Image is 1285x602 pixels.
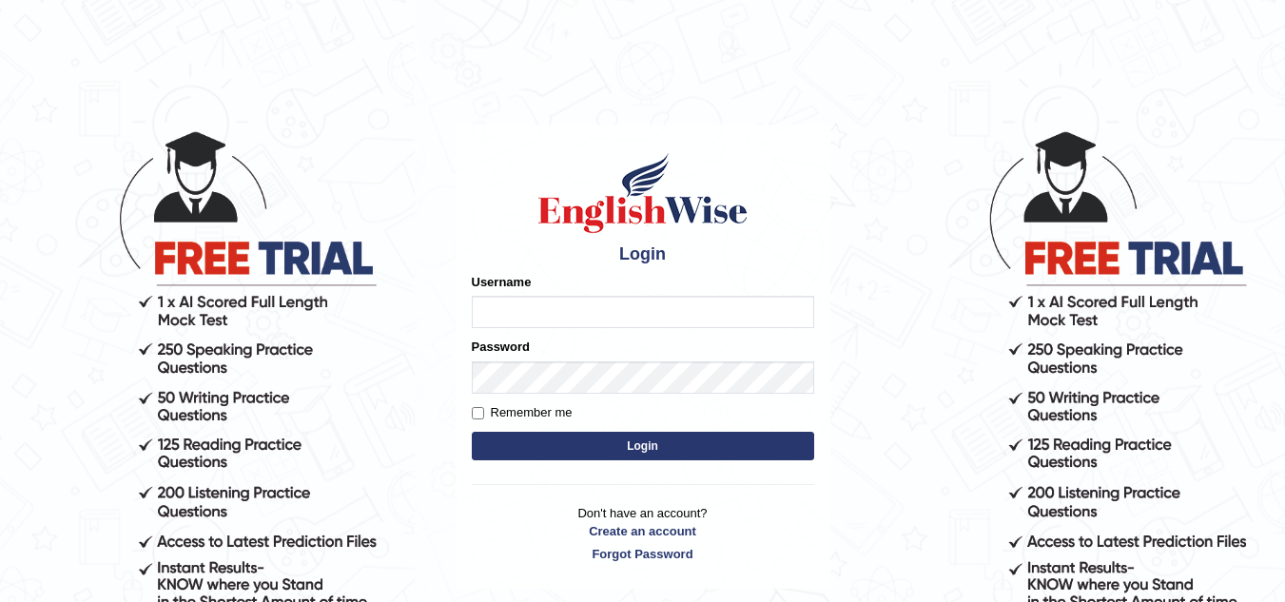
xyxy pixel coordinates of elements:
[472,338,530,356] label: Password
[472,273,532,291] label: Username
[472,407,484,419] input: Remember me
[472,403,573,422] label: Remember me
[472,545,814,563] a: Forgot Password
[472,522,814,540] a: Create an account
[472,504,814,563] p: Don't have an account?
[535,150,751,236] img: Logo of English Wise sign in for intelligent practice with AI
[472,245,814,264] h4: Login
[472,432,814,460] button: Login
